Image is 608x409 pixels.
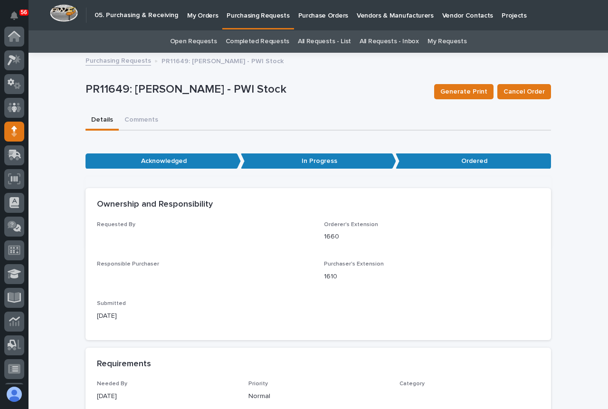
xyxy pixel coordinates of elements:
[248,381,268,387] span: Priority
[85,111,119,131] button: Details
[97,222,135,228] span: Requested By
[161,55,284,66] p: PR11649: [PERSON_NAME] - PWI Stock
[503,87,545,96] span: Cancel Order
[440,87,487,96] span: Generate Print
[85,55,151,66] a: Purchasing Requests
[97,261,159,267] span: Responsible Purchaser
[12,11,24,27] div: Notifications56
[226,30,289,53] a: Completed Requests
[241,153,396,169] p: In Progress
[85,153,241,169] p: Acknowledged
[50,4,78,22] img: Workspace Logo
[97,381,127,387] span: Needed By
[298,30,351,53] a: All Requests - List
[85,83,427,96] p: PR11649: [PERSON_NAME] - PWI Stock
[4,384,24,404] button: users-avatar
[427,30,467,53] a: My Requests
[21,9,27,16] p: 56
[497,84,551,99] button: Cancel Order
[248,391,389,401] p: Normal
[4,6,24,26] button: Notifications
[97,301,126,306] span: Submitted
[95,11,178,19] h2: 05. Purchasing & Receiving
[97,359,151,370] h2: Requirements
[170,30,217,53] a: Open Requests
[119,111,164,131] button: Comments
[324,232,540,242] p: 1660
[324,222,378,228] span: Orderer's Extension
[396,153,551,169] p: Ordered
[97,311,313,321] p: [DATE]
[399,381,425,387] span: Category
[97,391,237,401] p: [DATE]
[324,272,540,282] p: 1610
[97,200,213,210] h2: Ownership and Responsibility
[324,261,384,267] span: Purchaser's Extension
[434,84,494,99] button: Generate Print
[360,30,419,53] a: All Requests - Inbox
